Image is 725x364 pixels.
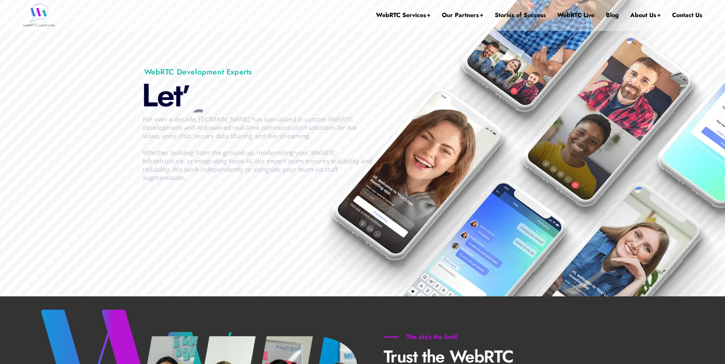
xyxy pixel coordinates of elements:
[143,115,372,182] span: For over a decade, [DOMAIN_NAME] has specialized in custom WebRTC development and AI-powered real...
[142,78,157,112] div: L
[181,80,191,114] div: ’
[121,67,372,77] h1: WebRTC Development Experts
[205,107,247,150] div: M
[143,148,372,182] span: Whether building from the ground up, modernizing your WebRTC infrastructure, or integrating Voice...
[23,4,55,27] img: WebRTC.ventures
[186,95,209,132] div: s
[384,333,481,341] h6: The sky's the limit!
[173,78,182,112] div: t
[157,78,174,112] div: e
